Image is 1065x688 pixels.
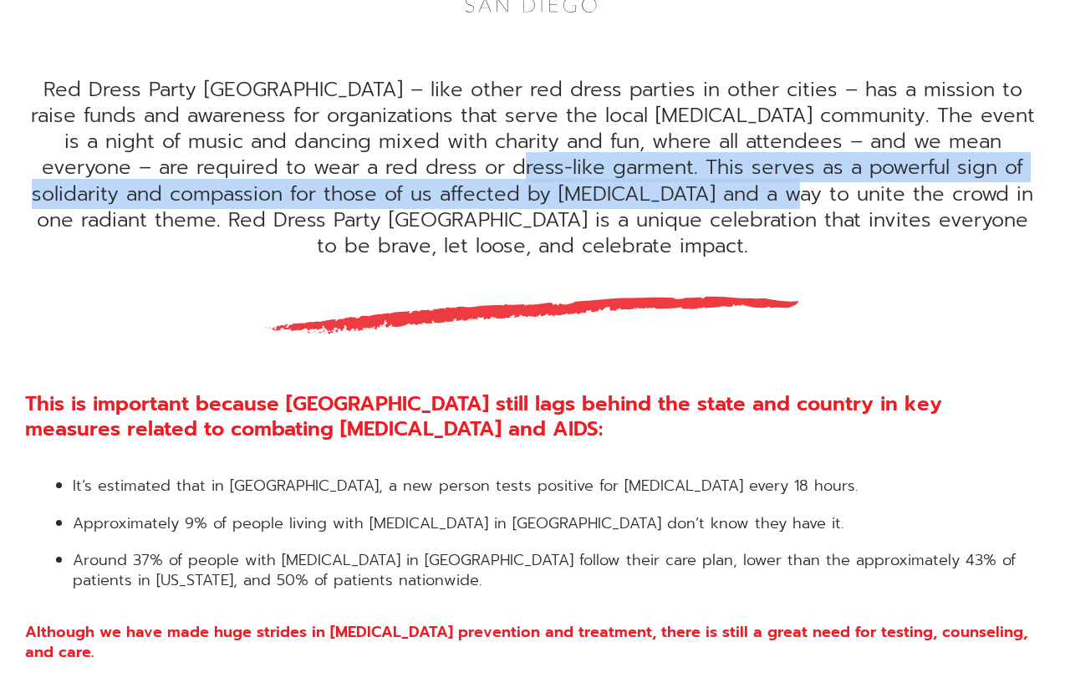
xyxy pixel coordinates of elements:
li: It’s estimated that in [GEOGRAPHIC_DATA], a new person tests positive for [MEDICAL_DATA] every 18... [73,477,1040,496]
li: Approximately 9% of people living with [MEDICAL_DATA] in [GEOGRAPHIC_DATA] don’t know they have it. [73,514,1040,533]
li: Around 37% of people with [MEDICAL_DATA] in [GEOGRAPHIC_DATA] follow their care plan, lower than ... [73,551,1040,590]
h4: Although we have made huge strides in [MEDICAL_DATA] prevention and treatment, there is still a g... [25,622,1040,662]
div: Red Dress Party [GEOGRAPHIC_DATA] – like other red dress parties in other cities – has a mission ... [25,77,1040,259]
h3: This is important because [GEOGRAPHIC_DATA] still lags behind the state and country in key measur... [25,391,1040,441]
